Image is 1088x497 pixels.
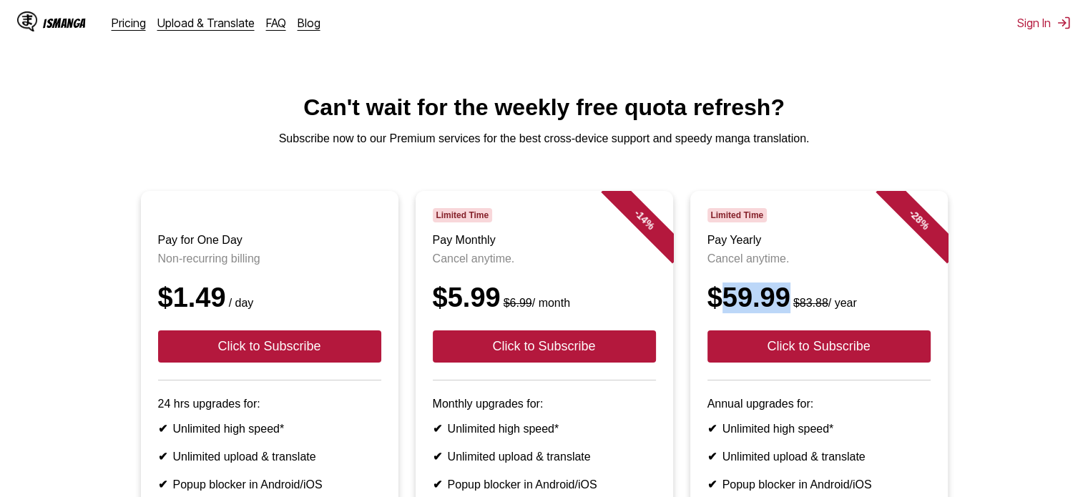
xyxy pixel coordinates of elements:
[433,282,656,313] div: $5.99
[501,297,570,309] small: / month
[601,177,687,262] div: - 14 %
[433,478,442,491] b: ✔
[433,451,442,463] b: ✔
[433,478,656,491] li: Popup blocker in Android/iOS
[17,11,37,31] img: IsManga Logo
[1017,16,1071,30] button: Sign In
[298,16,320,30] a: Blog
[707,234,931,247] h3: Pay Yearly
[433,423,442,435] b: ✔
[158,282,381,313] div: $1.49
[112,16,146,30] a: Pricing
[707,330,931,363] button: Click to Subscribe
[707,422,931,436] li: Unlimited high speed*
[433,234,656,247] h3: Pay Monthly
[433,330,656,363] button: Click to Subscribe
[707,208,767,222] span: Limited Time
[226,297,254,309] small: / day
[158,252,381,265] p: Non-recurring billing
[158,330,381,363] button: Click to Subscribe
[433,422,656,436] li: Unlimited high speed*
[158,422,381,436] li: Unlimited high speed*
[158,234,381,247] h3: Pay for One Day
[157,16,255,30] a: Upload & Translate
[158,451,167,463] b: ✔
[433,208,492,222] span: Limited Time
[17,11,112,34] a: IsManga LogoIsManga
[707,423,717,435] b: ✔
[1057,16,1071,30] img: Sign out
[11,132,1077,145] p: Subscribe now to our Premium services for the best cross-device support and speedy manga translat...
[793,297,828,309] s: $83.88
[433,398,656,410] p: Monthly upgrades for:
[876,177,961,262] div: - 28 %
[707,282,931,313] div: $59.99
[707,451,717,463] b: ✔
[433,252,656,265] p: Cancel anytime.
[707,478,717,491] b: ✔
[433,450,656,463] li: Unlimited upload & translate
[158,450,381,463] li: Unlimited upload & translate
[707,450,931,463] li: Unlimited upload & translate
[158,398,381,410] p: 24 hrs upgrades for:
[158,478,381,491] li: Popup blocker in Android/iOS
[707,252,931,265] p: Cancel anytime.
[266,16,286,30] a: FAQ
[158,423,167,435] b: ✔
[790,297,857,309] small: / year
[504,297,532,309] s: $6.99
[707,478,931,491] li: Popup blocker in Android/iOS
[158,478,167,491] b: ✔
[43,16,86,30] div: IsManga
[11,94,1077,121] h1: Can't wait for the weekly free quota refresh?
[707,398,931,410] p: Annual upgrades for:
